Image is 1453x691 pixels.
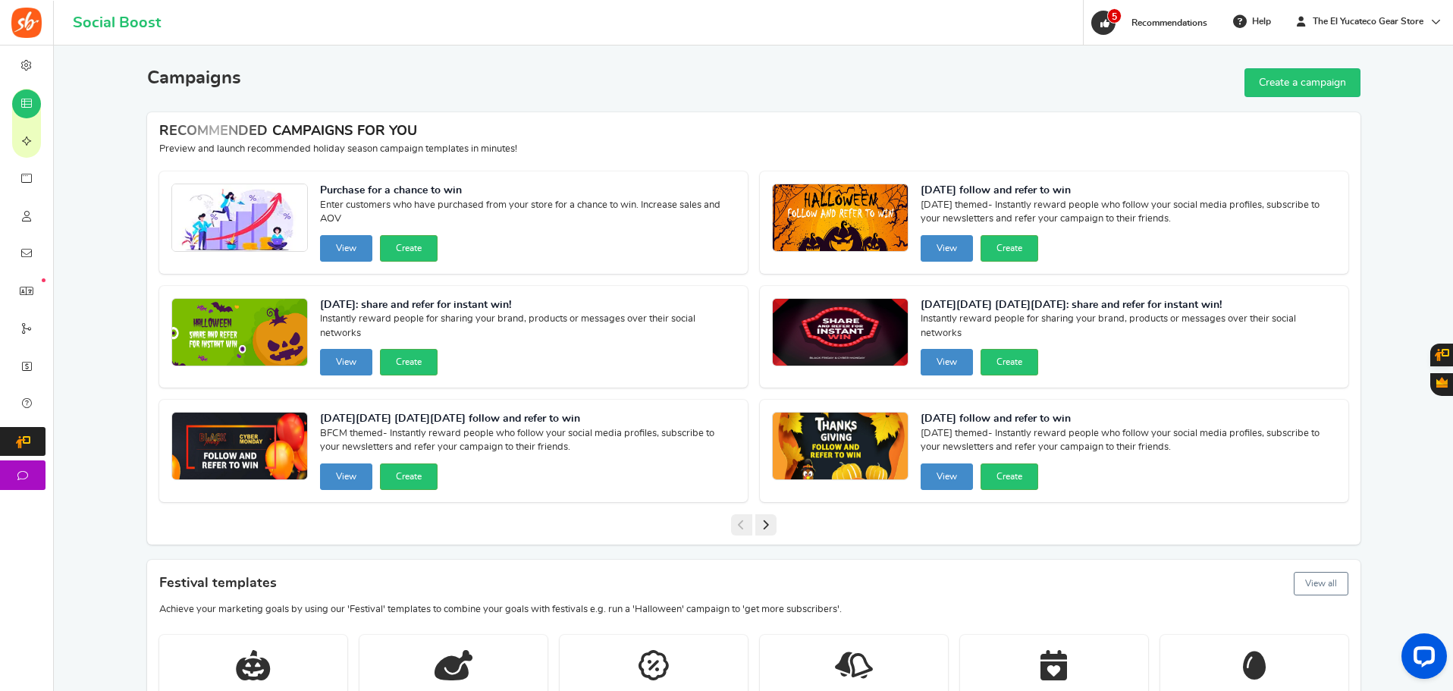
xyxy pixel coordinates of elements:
[981,463,1038,490] button: Create
[172,299,307,367] img: Recommended Campaigns
[42,278,46,282] em: New
[159,603,1348,617] p: Achieve your marketing goals by using our 'Festival' templates to combine your goals with festiva...
[320,412,736,427] strong: [DATE][DATE] [DATE][DATE] follow and refer to win
[380,349,438,375] button: Create
[172,413,307,481] img: Recommended Campaigns
[921,298,1336,313] strong: [DATE][DATE] [DATE][DATE]: share and refer for instant win!
[921,235,973,262] button: View
[773,299,908,367] img: Recommended Campaigns
[320,298,736,313] strong: [DATE]: share and refer for instant win!
[1389,627,1453,691] iframe: LiveChat chat widget
[1107,8,1122,24] span: 5
[320,427,736,457] span: BFCM themed- Instantly reward people who follow your social media profiles, subscribe to your new...
[921,412,1336,427] strong: [DATE] follow and refer to win
[1090,11,1215,35] a: 5 Recommendations
[1131,18,1207,27] span: Recommendations
[1430,373,1453,396] button: Gratisfaction
[1248,15,1271,28] span: Help
[159,569,1348,598] h4: Festival templates
[921,427,1336,457] span: [DATE] themed- Instantly reward people who follow your social media profiles, subscribe to your n...
[981,235,1038,262] button: Create
[320,313,736,343] span: Instantly reward people for sharing your brand, products or messages over their social networks
[380,463,438,490] button: Create
[320,235,372,262] button: View
[11,8,42,38] img: Social Boost
[159,124,1348,140] h4: RECOMMENDED CAMPAIGNS FOR YOU
[380,235,438,262] button: Create
[73,14,161,31] h1: Social Boost
[172,184,307,253] img: Recommended Campaigns
[1227,9,1279,33] a: Help
[1294,572,1348,595] button: View all
[921,349,973,375] button: View
[320,199,736,229] span: Enter customers who have purchased from your store for a chance to win. Increase sales and AOV
[320,463,372,490] button: View
[921,184,1336,199] strong: [DATE] follow and refer to win
[1244,68,1360,97] a: Create a campaign
[147,68,241,88] h2: Campaigns
[320,349,372,375] button: View
[921,199,1336,229] span: [DATE] themed- Instantly reward people who follow your social media profiles, subscribe to your n...
[159,143,1348,156] p: Preview and launch recommended holiday season campaign templates in minutes!
[981,349,1038,375] button: Create
[773,184,908,253] img: Recommended Campaigns
[921,313,1336,343] span: Instantly reward people for sharing your brand, products or messages over their social networks
[773,413,908,481] img: Recommended Campaigns
[1307,15,1429,28] span: The El Yucateco Gear Store
[1436,377,1448,388] span: Gratisfaction
[320,184,736,199] strong: Purchase for a chance to win
[921,463,973,490] button: View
